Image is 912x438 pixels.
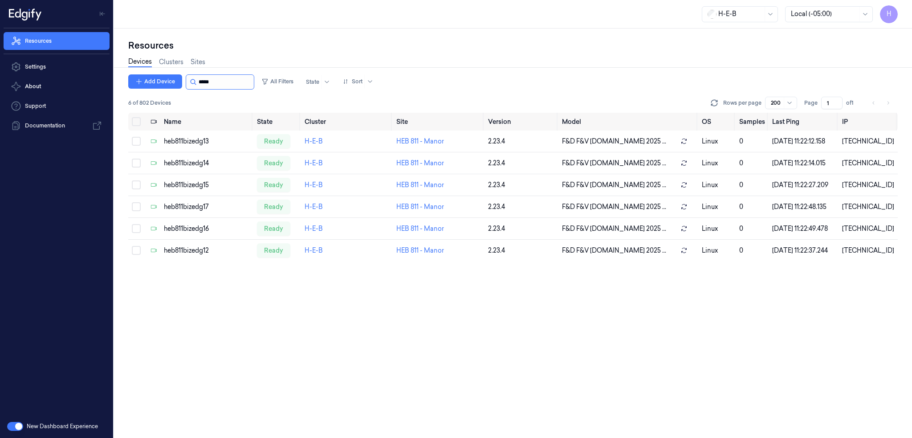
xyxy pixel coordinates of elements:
[305,203,323,211] a: H-E-B
[484,113,558,131] th: Version
[128,57,152,67] a: Devices
[488,137,555,146] div: 2.23.4
[305,181,323,189] a: H-E-B
[702,180,732,190] p: linux
[488,202,555,212] div: 2.23.4
[257,134,290,148] div: ready
[772,180,835,190] div: [DATE] 11:22:27.209
[396,137,444,145] a: HEB 811 - Manor
[739,180,765,190] div: 0
[4,117,110,135] a: Documentation
[867,97,894,109] nav: pagination
[772,224,835,233] div: [DATE] 11:22:49.478
[258,74,297,89] button: All Filters
[132,117,141,126] button: Select all
[4,97,110,115] a: Support
[396,181,444,189] a: HEB 811 - Manor
[698,113,736,131] th: OS
[396,159,444,167] a: HEB 811 - Manor
[842,246,894,255] div: [TECHNICAL_ID]
[739,246,765,255] div: 0
[301,113,393,131] th: Cluster
[128,39,898,52] div: Resources
[396,225,444,233] a: HEB 811 - Manor
[488,246,555,255] div: 2.23.4
[305,137,323,145] a: H-E-B
[128,74,182,89] button: Add Device
[257,221,290,236] div: ready
[736,113,769,131] th: Samples
[562,180,666,190] span: F&D F&V [DOMAIN_NAME] 2025 ...
[562,137,666,146] span: F&D F&V [DOMAIN_NAME] 2025 ...
[702,202,732,212] p: linux
[305,246,323,254] a: H-E-B
[164,224,250,233] div: heb811bizedg16
[160,113,253,131] th: Name
[396,203,444,211] a: HEB 811 - Manor
[393,113,484,131] th: Site
[842,137,894,146] div: [TECHNICAL_ID]
[4,58,110,76] a: Settings
[562,159,666,168] span: F&D F&V [DOMAIN_NAME] 2025 ...
[95,7,110,21] button: Toggle Navigation
[191,57,205,67] a: Sites
[305,225,323,233] a: H-E-B
[839,113,898,131] th: IP
[772,202,835,212] div: [DATE] 11:22:48.135
[132,159,141,168] button: Select row
[702,224,732,233] p: linux
[396,246,444,254] a: HEB 811 - Manor
[257,156,290,170] div: ready
[723,99,761,107] p: Rows per page
[558,113,698,131] th: Model
[253,113,301,131] th: State
[257,200,290,214] div: ready
[132,137,141,146] button: Select row
[842,224,894,233] div: [TECHNICAL_ID]
[739,224,765,233] div: 0
[702,137,732,146] p: linux
[257,243,290,258] div: ready
[772,246,835,255] div: [DATE] 11:22:37.244
[488,159,555,168] div: 2.23.4
[305,159,323,167] a: H-E-B
[4,32,110,50] a: Resources
[562,246,666,255] span: F&D F&V [DOMAIN_NAME] 2025 ...
[132,246,141,255] button: Select row
[846,99,860,107] span: of 1
[132,180,141,189] button: Select row
[772,137,835,146] div: [DATE] 11:22:12.158
[257,178,290,192] div: ready
[739,202,765,212] div: 0
[164,137,250,146] div: heb811bizedg13
[842,159,894,168] div: [TECHNICAL_ID]
[769,113,839,131] th: Last Ping
[842,202,894,212] div: [TECHNICAL_ID]
[880,5,898,23] button: H
[739,159,765,168] div: 0
[702,159,732,168] p: linux
[164,246,250,255] div: heb811bizedg12
[488,180,555,190] div: 2.23.4
[772,159,835,168] div: [DATE] 11:22:14.015
[164,202,250,212] div: heb811bizedg17
[132,224,141,233] button: Select row
[739,137,765,146] div: 0
[159,57,183,67] a: Clusters
[702,246,732,255] p: linux
[562,224,666,233] span: F&D F&V [DOMAIN_NAME] 2025 ...
[488,224,555,233] div: 2.23.4
[132,202,141,211] button: Select row
[4,78,110,95] button: About
[842,180,894,190] div: [TECHNICAL_ID]
[804,99,818,107] span: Page
[164,180,250,190] div: heb811bizedg15
[562,202,666,212] span: F&D F&V [DOMAIN_NAME] 2025 ...
[164,159,250,168] div: heb811bizedg14
[128,99,171,107] span: 6 of 802 Devices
